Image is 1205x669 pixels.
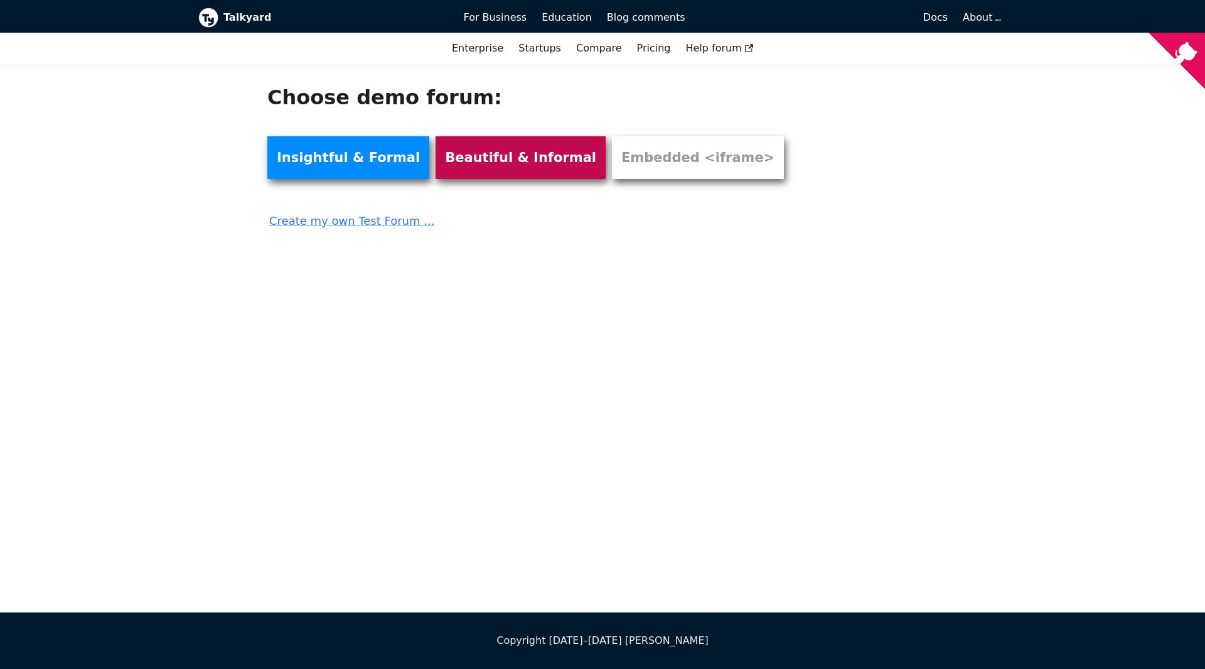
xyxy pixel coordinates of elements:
[685,42,753,54] span: Help forum
[198,633,1007,649] div: Copyright [DATE]–[DATE] [PERSON_NAME]
[511,38,569,59] a: Startups
[923,11,948,23] span: Docs
[576,42,622,54] a: Compare
[267,203,800,231] a: Create my own Test Forum ...
[678,38,761,59] a: Help forum
[464,11,527,23] span: For Business
[542,11,592,23] span: Education
[456,7,535,28] a: For Business
[198,8,446,28] a: Talkyard logoTalkyard
[693,7,956,28] a: Docs
[267,136,429,179] a: Insightful & Formal
[963,11,999,23] a: About
[444,38,511,59] a: Enterprise
[223,9,446,26] b: Talkyard
[198,8,218,28] img: Talkyard logo
[267,85,800,110] h1: Choose demo forum:
[534,7,599,28] a: Education
[629,38,678,59] a: Pricing
[607,11,685,23] span: Blog comments
[436,136,606,179] a: Beautiful & Informal
[612,136,784,179] a: Embedded <iframe>
[599,7,693,28] a: Blog comments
